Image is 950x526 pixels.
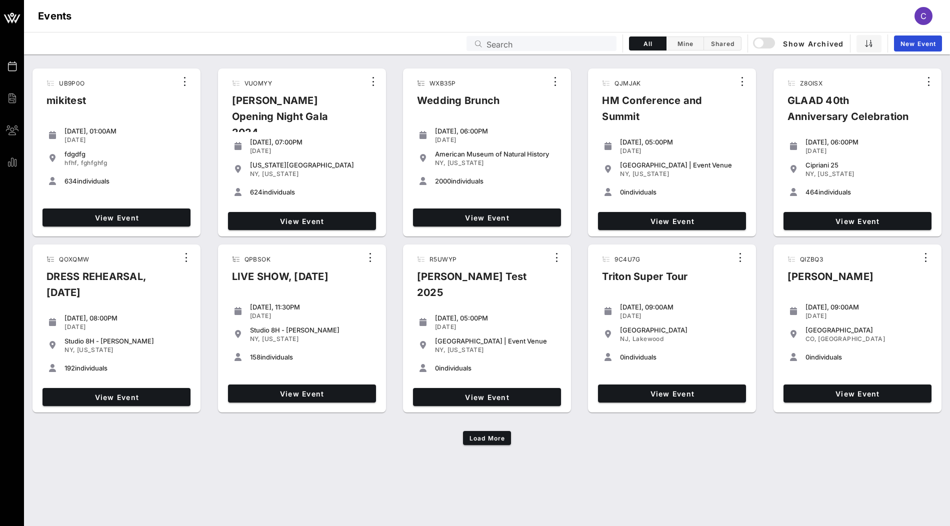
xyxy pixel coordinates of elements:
[620,326,742,334] div: [GEOGRAPHIC_DATA]
[779,92,920,132] div: GLAAD 40th Anniversary Celebration
[435,177,557,185] div: individuals
[805,353,809,361] span: 0
[250,335,260,342] span: NY,
[598,384,746,402] a: View Event
[435,346,445,353] span: NY,
[413,388,561,406] a: View Event
[704,36,741,50] button: Shared
[232,389,372,398] span: View Event
[244,79,272,87] span: VUOMYY
[469,434,505,442] span: Load More
[250,312,372,320] div: [DATE]
[787,217,927,225] span: View Event
[429,79,455,87] span: WXB35P
[894,35,942,51] a: New Event
[435,127,557,135] div: [DATE], 06:00PM
[38,268,178,308] div: DRESS REHEARSAL, [DATE]
[629,36,666,50] button: All
[779,268,881,292] div: [PERSON_NAME]
[632,335,663,342] span: Lakewood
[710,40,735,47] span: Shared
[614,79,640,87] span: QJMJAK
[614,255,640,263] span: 9C4U7G
[64,177,77,185] span: 634
[800,79,822,87] span: Z8OISX
[435,323,557,331] div: [DATE]
[435,150,557,158] div: American Museum of Natural History
[429,255,456,263] span: R5UWYP
[620,312,742,320] div: [DATE]
[64,364,75,372] span: 192
[250,170,260,177] span: NY,
[620,147,742,155] div: [DATE]
[64,314,186,322] div: [DATE], 08:00PM
[262,335,298,342] span: [US_STATE]
[250,138,372,146] div: [DATE], 07:00PM
[594,268,695,292] div: Triton Super Tour
[914,7,932,25] div: C
[805,138,927,146] div: [DATE], 06:00PM
[435,364,439,372] span: 0
[64,323,186,331] div: [DATE]
[413,208,561,226] a: View Event
[818,335,885,342] span: [GEOGRAPHIC_DATA]
[620,353,624,361] span: 0
[620,335,630,342] span: NJ,
[224,268,336,292] div: LIVE SHOW, [DATE]
[787,389,927,398] span: View Event
[805,335,816,342] span: CO,
[447,159,484,166] span: [US_STATE]
[77,346,113,353] span: [US_STATE]
[81,159,107,166] span: fghfghfg
[632,170,669,177] span: [US_STATE]
[620,138,742,146] div: [DATE], 05:00PM
[42,208,190,226] a: View Event
[817,170,854,177] span: [US_STATE]
[46,213,186,222] span: View Event
[435,177,451,185] span: 2000
[672,40,697,47] span: Mine
[620,188,742,196] div: individuals
[250,353,260,361] span: 158
[620,353,742,361] div: individuals
[666,36,704,50] button: Mine
[64,364,186,372] div: individuals
[59,255,89,263] span: QOXQMW
[435,136,557,144] div: [DATE]
[46,393,186,401] span: View Event
[805,188,927,196] div: individuals
[232,217,372,225] span: View Event
[64,136,186,144] div: [DATE]
[900,40,936,47] span: New Event
[805,147,927,155] div: [DATE]
[620,161,742,169] div: [GEOGRAPHIC_DATA] | Event Venue
[409,92,508,116] div: Wedding Brunch
[783,212,931,230] a: View Event
[805,353,927,361] div: individuals
[620,170,630,177] span: NY,
[805,161,927,169] div: Cipriani 25
[417,213,557,222] span: View Event
[59,79,84,87] span: UB9P0O
[463,431,511,445] button: Load More
[435,159,445,166] span: NY,
[805,170,816,177] span: NY,
[598,212,746,230] a: View Event
[250,303,372,311] div: [DATE], 11:30PM
[435,364,557,372] div: individuals
[42,388,190,406] a: View Event
[64,150,186,158] div: fdgdfg
[224,92,365,148] div: [PERSON_NAME] Opening Night Gala 2024
[250,188,372,196] div: individuals
[920,11,926,21] span: C
[805,188,818,196] span: 464
[800,255,823,263] span: QIZBQ3
[228,212,376,230] a: View Event
[635,40,660,47] span: All
[250,326,372,334] div: Studio 8H - [PERSON_NAME]
[783,384,931,402] a: View Event
[64,159,79,166] span: hfhf,
[64,337,186,345] div: Studio 8H - [PERSON_NAME]
[228,384,376,402] a: View Event
[417,393,557,401] span: View Event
